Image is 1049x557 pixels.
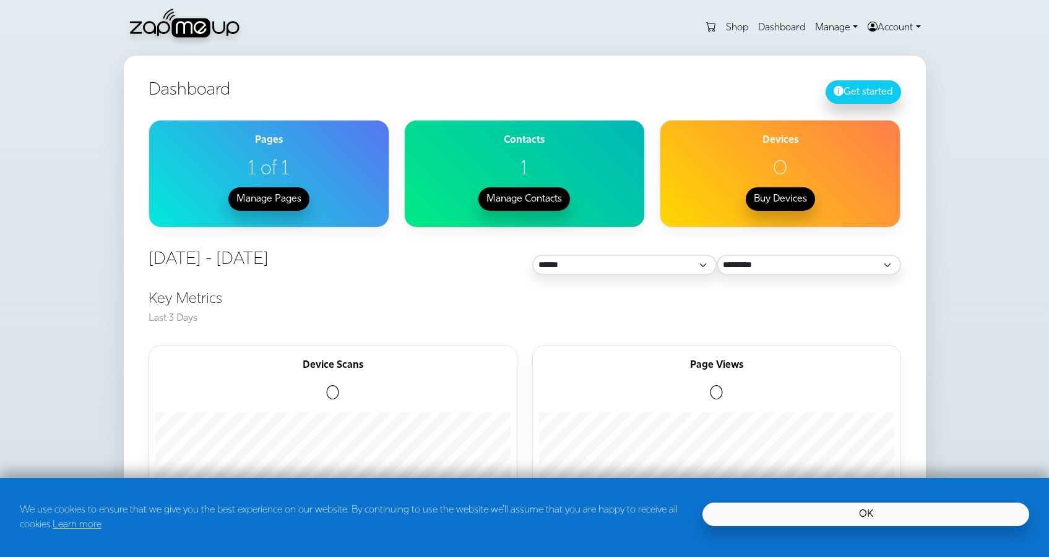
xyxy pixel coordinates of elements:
[303,360,363,370] strong: Device Scans
[124,8,248,48] img: zapmeup
[753,15,810,40] a: Dashboard
[702,503,1029,526] a: OK
[404,120,645,227] a: Contacts 1 Manage Contacts
[255,135,283,145] strong: Pages
[53,520,101,530] a: Learn more
[660,120,900,227] a: Devices 0 Buy Devices
[228,187,309,211] button: Manage Pages
[810,15,863,40] a: Manage
[762,135,798,145] strong: Devices
[863,15,925,40] a: Account
[539,383,894,406] h2: 0
[155,158,382,181] h2: 1 of 1
[149,120,389,227] a: Pages 1 of 1 Manage Pages
[155,383,511,406] h2: 0
[690,360,743,370] strong: Page Views
[12,503,695,532] div: We use cookies to ensure that we give you the best experience on our website. By continuing to us...
[504,135,545,145] strong: Contacts
[411,158,638,181] h2: 1
[149,291,901,326] h4: Key Metrics
[478,187,570,211] button: Manage Contacts
[667,158,894,181] h2: 0
[149,313,197,323] span: Last 3 Days
[826,80,901,104] button: Get started
[746,187,815,211] button: Buy Devices
[149,80,901,101] h3: Dashboard
[721,15,753,40] a: Shop
[149,250,517,271] h3: [DATE] - [DATE]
